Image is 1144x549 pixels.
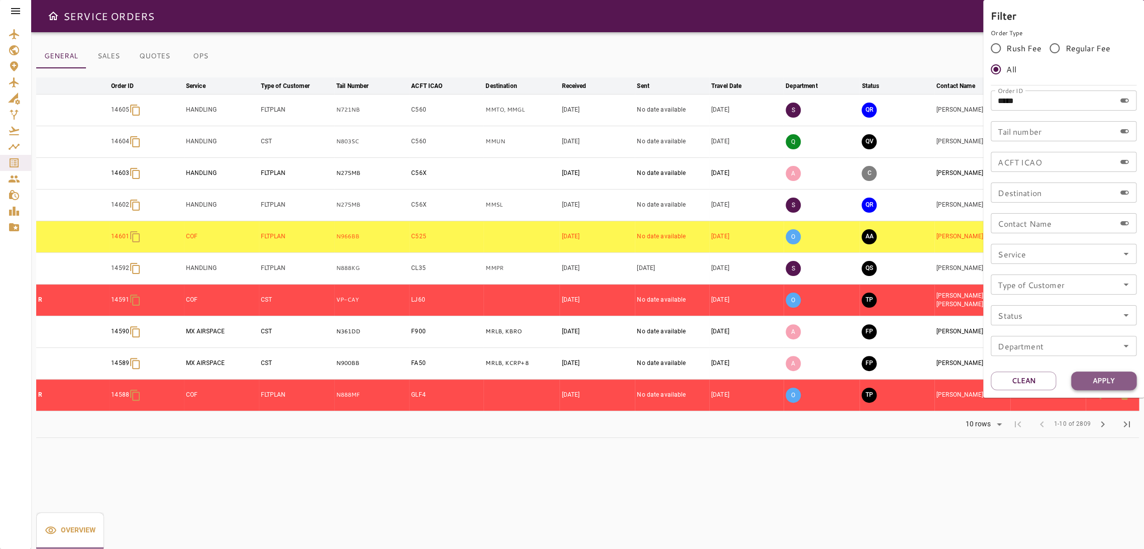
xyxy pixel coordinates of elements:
button: Open [1119,247,1133,261]
button: Open [1119,278,1133,292]
p: Order Type [991,29,1136,38]
span: Regular Fee [1065,42,1110,54]
h6: Filter [991,8,1136,24]
button: Open [1119,339,1133,353]
span: Rush Fee [1006,42,1041,54]
button: Open [1119,308,1133,322]
button: Clean [991,372,1056,390]
div: rushFeeOrder [991,38,1136,80]
label: Order ID [998,86,1023,95]
button: Apply [1071,372,1136,390]
span: All [1006,63,1016,75]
